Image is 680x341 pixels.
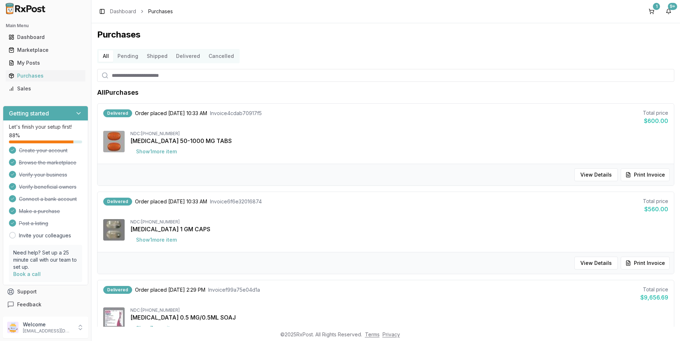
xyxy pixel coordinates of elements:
[13,249,78,271] p: Need help? Set up a 25 minute call with our team to set up.
[19,183,76,191] span: Verify beneficial owners
[103,307,125,329] img: Wegovy 0.5 MG/0.5ML SOAJ
[574,257,618,270] button: View Details
[19,159,76,166] span: Browse the marketplace
[3,285,88,298] button: Support
[19,147,67,154] span: Create your account
[640,293,668,302] div: $9,656.69
[130,145,182,158] button: Show1more item
[6,69,85,82] a: Purchases
[3,57,88,69] button: My Posts
[6,82,85,95] a: Sales
[97,88,139,98] h1: All Purchases
[103,131,125,152] img: Janumet 50-1000 MG TABS
[9,85,82,92] div: Sales
[130,219,668,225] div: NDC: [PHONE_NUMBER]
[574,168,618,181] button: View Details
[97,29,674,40] h1: Purchases
[130,307,668,313] div: NDC: [PHONE_NUMBER]
[3,70,88,81] button: Purchases
[646,6,657,17] button: 1
[3,31,88,43] button: Dashboard
[621,168,670,181] button: Print Invoice
[365,331,380,337] a: Terms
[3,44,88,56] button: Marketplace
[9,59,82,66] div: My Posts
[9,34,82,41] div: Dashboard
[6,56,85,69] a: My Posts
[621,257,670,270] button: Print Invoice
[172,50,204,62] button: Delivered
[130,233,182,246] button: Show1more item
[6,31,85,44] a: Dashboard
[130,137,668,145] div: [MEDICAL_DATA] 50-1000 MG TABS
[668,3,677,10] div: 9+
[19,208,60,215] span: Make a purchase
[23,328,72,334] p: [EMAIL_ADDRESS][DOMAIN_NAME]
[23,321,72,328] p: Welcome
[6,44,85,56] a: Marketplace
[130,131,668,137] div: NDC: [PHONE_NUMBER]
[103,109,132,117] div: Delivered
[130,322,186,335] button: Show7more items
[19,232,71,239] a: Invite your colleagues
[130,225,668,233] div: [MEDICAL_DATA] 1 GM CAPS
[9,132,20,139] span: 88 %
[19,196,77,203] span: Connect a bank account
[99,50,113,62] button: All
[13,271,41,277] a: Book a call
[663,6,674,17] button: 9+
[142,50,172,62] button: Shipped
[643,117,668,125] div: $600.00
[656,317,673,334] iframe: Intercom live chat
[210,110,262,117] span: Invoice 4cdab70917f5
[3,298,88,311] button: Feedback
[103,198,132,206] div: Delivered
[110,8,173,15] nav: breadcrumb
[9,72,82,79] div: Purchases
[210,198,262,205] span: Invoice 6f6e32016874
[208,286,260,293] span: Invoice f99a75e04d1a
[9,123,82,130] p: Let's finish your setup first!
[653,3,660,10] div: 1
[103,286,132,294] div: Delivered
[204,50,238,62] button: Cancelled
[113,50,142,62] button: Pending
[135,286,205,293] span: Order placed [DATE] 2:29 PM
[643,109,668,117] div: Total price
[640,286,668,293] div: Total price
[9,46,82,54] div: Marketplace
[110,8,136,15] a: Dashboard
[103,219,125,241] img: Vascepa 1 GM CAPS
[135,110,207,117] span: Order placed [DATE] 10:33 AM
[3,83,88,94] button: Sales
[17,301,41,308] span: Feedback
[9,109,49,118] h3: Getting started
[19,220,48,227] span: Post a listing
[3,3,49,14] img: RxPost Logo
[643,198,668,205] div: Total price
[643,205,668,213] div: $560.00
[6,23,85,29] h2: Main Menu
[19,171,67,178] span: Verify your business
[148,8,173,15] span: Purchases
[382,331,400,337] a: Privacy
[130,313,668,322] div: [MEDICAL_DATA] 0.5 MG/0.5ML SOAJ
[135,198,207,205] span: Order placed [DATE] 10:33 AM
[7,322,19,333] img: User avatar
